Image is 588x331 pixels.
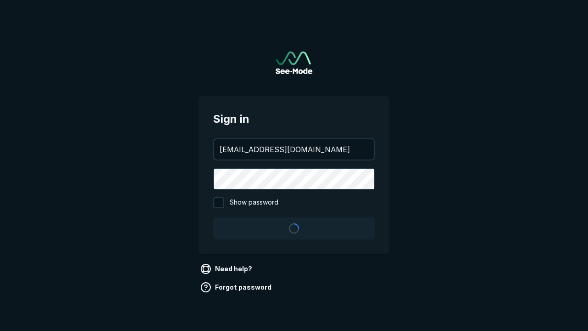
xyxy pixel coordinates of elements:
span: Sign in [213,111,375,127]
a: Go to sign in [276,51,312,74]
img: See-Mode Logo [276,51,312,74]
span: Show password [230,197,278,208]
a: Forgot password [198,280,275,295]
input: your@email.com [214,139,374,160]
a: Need help? [198,262,256,276]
